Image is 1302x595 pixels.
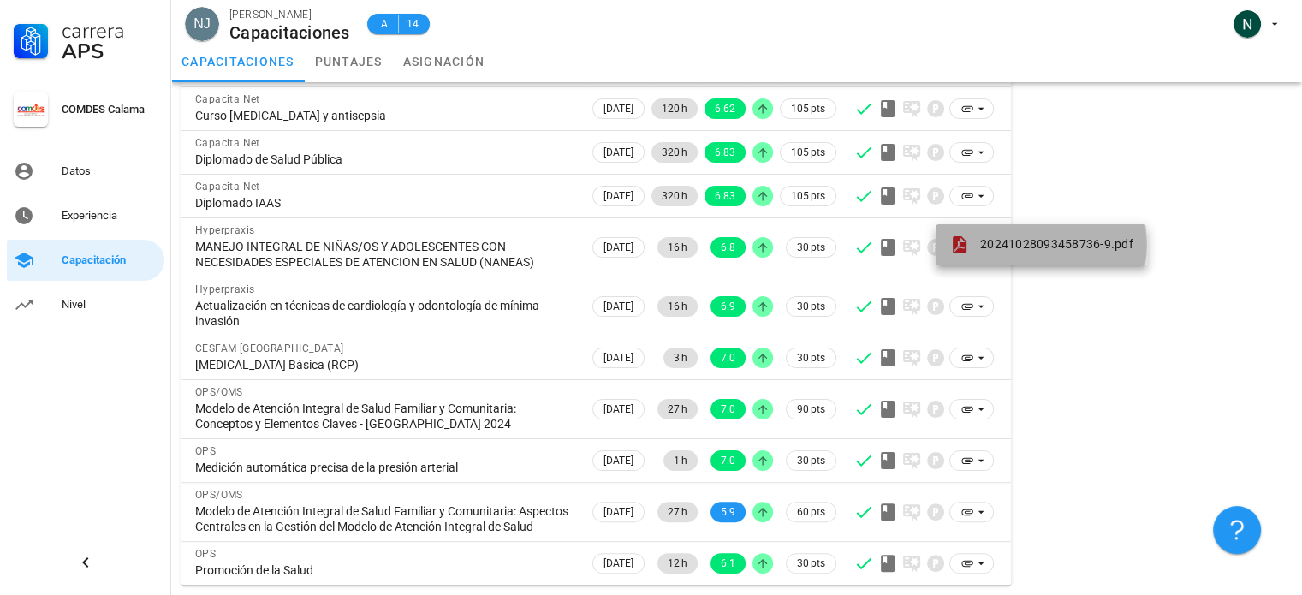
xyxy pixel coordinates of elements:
[791,100,825,117] span: 105 pts
[62,41,158,62] div: APS
[7,284,164,325] a: Nivel
[721,399,735,419] span: 7.0
[603,503,633,521] span: [DATE]
[980,237,1133,251] span: 20241028093458736-9.pdf
[195,224,254,236] span: Hyperpraxis
[406,15,419,33] span: 14
[668,553,687,574] span: 12 h
[195,195,575,211] div: Diplomado IAAS
[603,348,633,367] span: [DATE]
[378,15,391,33] span: A
[62,253,158,267] div: Capacitación
[797,452,825,469] span: 30 pts
[195,401,575,431] div: Modelo de Atención Integral de Salud Familiar y Comunitaria: Conceptos y Elementos Claves - [GEOG...
[193,7,211,41] span: NJ
[229,23,350,42] div: Capacitaciones
[195,298,575,329] div: Actualización en técnicas de cardiología y odontología de mínima invasión
[662,142,687,163] span: 320 h
[797,401,825,418] span: 90 pts
[195,489,243,501] span: OPS/OMS
[1234,10,1261,38] div: avatar
[195,548,216,560] span: OPS
[62,164,158,178] div: Datos
[721,237,735,258] span: 6.8
[603,99,633,118] span: [DATE]
[195,562,575,578] div: Promoción de la Salud
[62,21,158,41] div: Carrera
[7,240,164,281] a: Capacitación
[674,450,687,471] span: 1 h
[791,144,825,161] span: 105 pts
[62,298,158,312] div: Nivel
[171,41,305,82] a: capacitaciones
[62,209,158,223] div: Experiencia
[195,239,575,270] div: MANEJO INTEGRAL DE NIÑAS/OS Y ADOLESCENTES CON NECESIDADES ESPECIALES DE ATENCION EN SALUD (NANEAS)
[195,283,254,295] span: Hyperpraxis
[797,349,825,366] span: 30 pts
[195,137,260,149] span: Capacita Net
[195,342,344,354] span: CESFAM [GEOGRAPHIC_DATA]
[797,239,825,256] span: 30 pts
[195,445,216,457] span: OPS
[195,357,575,372] div: [MEDICAL_DATA] Básica (RCP)
[721,348,735,368] span: 7.0
[393,41,496,82] a: asignación
[185,7,219,41] div: avatar
[674,348,687,368] span: 3 h
[668,502,687,522] span: 27 h
[668,399,687,419] span: 27 h
[195,503,575,534] div: Modelo de Atención Integral de Salud Familiar y Comunitaria: Aspectos Centrales en la Gestión del...
[791,187,825,205] span: 105 pts
[229,6,350,23] div: [PERSON_NAME]
[603,400,633,419] span: [DATE]
[195,152,575,167] div: Diplomado de Salud Pública
[603,187,633,205] span: [DATE]
[668,296,687,317] span: 16 h
[195,386,243,398] span: OPS/OMS
[195,108,575,123] div: Curso [MEDICAL_DATA] y antisepsia
[603,238,633,257] span: [DATE]
[195,460,575,475] div: Medición automática precisa de la presión arterial
[7,151,164,192] a: Datos
[603,554,633,573] span: [DATE]
[7,195,164,236] a: Experiencia
[603,143,633,162] span: [DATE]
[715,142,735,163] span: 6.83
[797,298,825,315] span: 30 pts
[721,553,735,574] span: 6.1
[603,451,633,470] span: [DATE]
[662,186,687,206] span: 320 h
[62,103,158,116] div: COMDES Calama
[715,98,735,119] span: 6.62
[797,503,825,521] span: 60 pts
[721,450,735,471] span: 7.0
[603,297,633,316] span: [DATE]
[305,41,393,82] a: puntajes
[715,186,735,206] span: 6.83
[797,555,825,572] span: 30 pts
[721,502,735,522] span: 5.9
[721,296,735,317] span: 6.9
[668,237,687,258] span: 16 h
[662,98,687,119] span: 120 h
[195,93,260,105] span: Capacita Net
[195,181,260,193] span: Capacita Net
